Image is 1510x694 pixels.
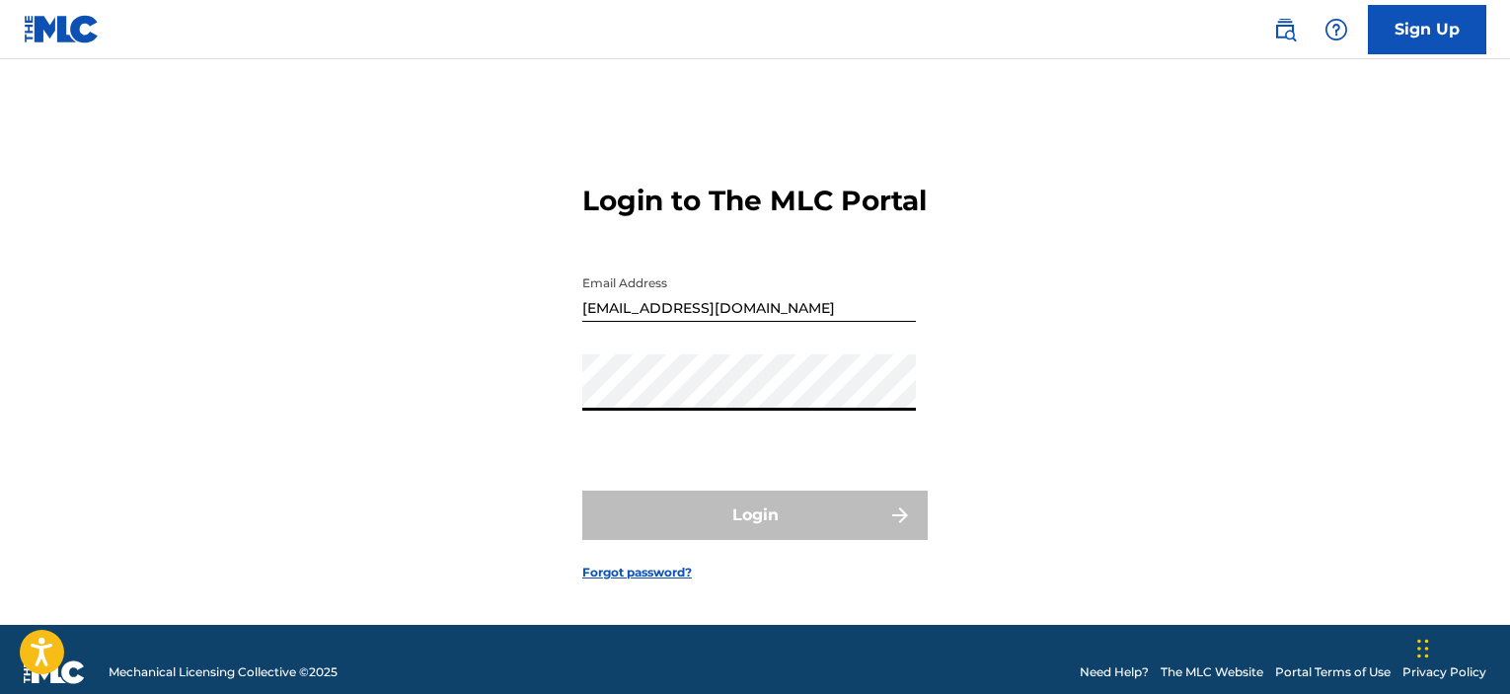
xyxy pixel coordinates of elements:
img: logo [24,660,85,684]
a: Need Help? [1080,663,1149,681]
a: Portal Terms of Use [1275,663,1391,681]
iframe: Chat Widget [1411,599,1510,694]
img: help [1324,18,1348,41]
div: Drag [1417,619,1429,678]
a: The MLC Website [1161,663,1263,681]
span: Mechanical Licensing Collective © 2025 [109,663,338,681]
a: Sign Up [1368,5,1486,54]
div: Help [1317,10,1356,49]
img: MLC Logo [24,15,100,43]
a: Public Search [1265,10,1305,49]
img: search [1273,18,1297,41]
a: Forgot password? [582,564,692,581]
h3: Login to The MLC Portal [582,184,927,218]
a: Privacy Policy [1402,663,1486,681]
